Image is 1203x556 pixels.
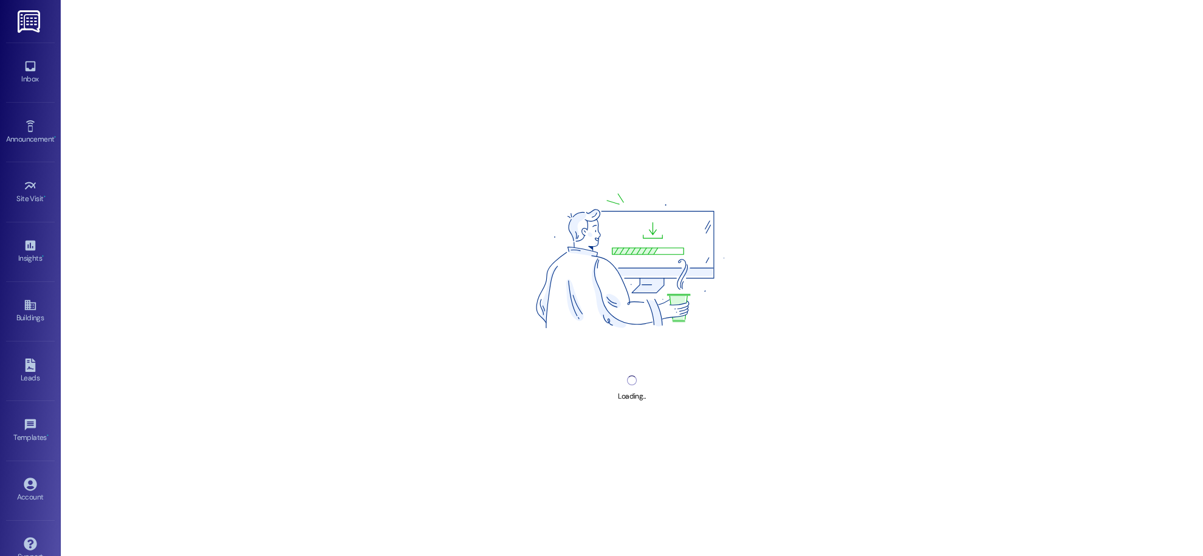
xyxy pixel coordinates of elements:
[6,176,55,208] a: Site Visit •
[6,235,55,268] a: Insights •
[6,56,55,89] a: Inbox
[18,10,43,33] img: ResiDesk Logo
[42,252,44,261] span: •
[54,133,56,142] span: •
[6,355,55,388] a: Leads
[6,414,55,447] a: Templates •
[6,295,55,328] a: Buildings
[618,390,645,403] div: Loading...
[44,193,46,201] span: •
[47,431,49,440] span: •
[6,474,55,507] a: Account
